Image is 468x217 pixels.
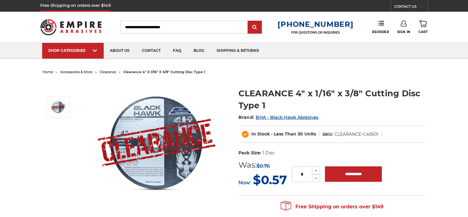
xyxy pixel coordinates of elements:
[42,70,53,74] a: home
[322,131,333,138] dt: SKU:
[187,43,210,59] a: blog
[278,31,353,35] p: FOR QUESTIONS OR INQUIRIES
[271,131,296,137] span: - Less Than
[48,48,98,53] div: SHOP CATEGORIES
[418,20,428,34] a: Cart
[60,70,93,74] a: accessories & more
[238,159,287,171] div: Was:
[281,201,383,213] span: Free Shipping on orders over $149
[418,30,428,34] span: Cart
[304,131,316,137] span: Units
[372,20,389,34] a: Reorder
[253,172,287,187] span: $0.57
[104,43,136,59] a: about us
[394,3,428,12] a: CONTACT US
[397,30,410,34] span: Sign In
[256,115,318,120] a: BHA - Black Hawk Abrasives
[262,150,275,156] dd: 1 Disc
[238,180,251,186] span: Now:
[249,21,261,34] input: Submit
[278,20,353,29] a: [PHONE_NUMBER]
[167,43,187,59] a: faq
[100,70,116,74] a: clearance
[334,131,378,138] dd: CLEARANCE-C40601
[298,131,303,137] span: 30
[123,70,205,74] span: clearance 4" x 1/16" x 3/8" cutting disc type 1
[238,115,254,120] span: Brand:
[238,87,426,111] h1: CLEARANCE 4" x 1/16" x 3/8" Cutting Disc Type 1
[372,30,389,34] span: Reorder
[136,43,167,59] a: contact
[50,99,66,115] img: CLEARANCE 4" x 1/16" x 3/8" Cutting Disc
[40,15,102,39] img: Empire Abrasives
[95,81,218,204] img: CLEARANCE 4" x 1/16" x 3/8" Cutting Disc
[251,131,270,137] span: In Stock
[210,43,265,59] a: shipping & returns
[257,163,270,169] span: $0.76
[238,150,261,156] dt: Pack Size:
